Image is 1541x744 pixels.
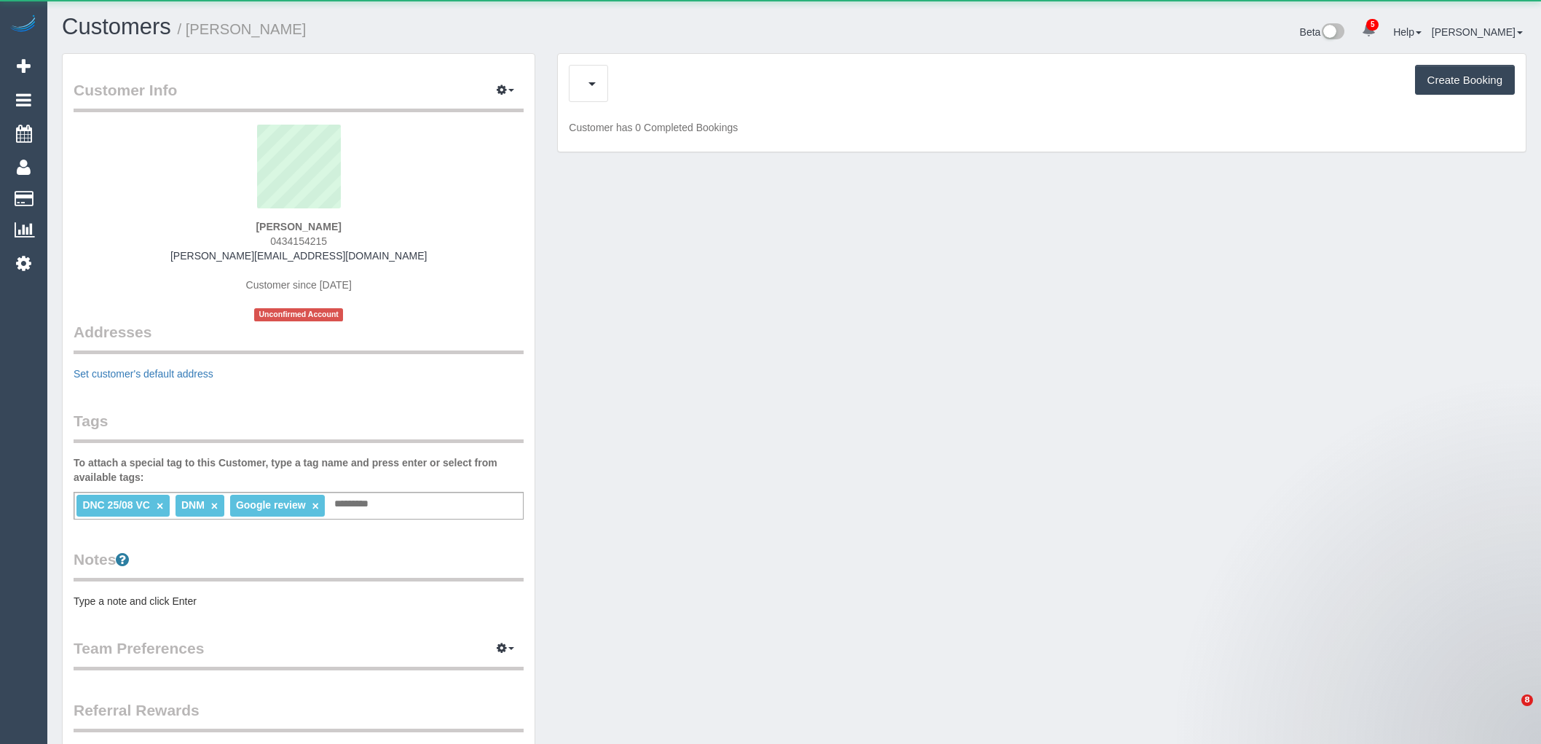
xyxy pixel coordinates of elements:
[178,21,307,37] small: / [PERSON_NAME]
[74,79,524,112] legend: Customer Info
[74,594,524,608] pre: Type a note and click Enter
[256,221,341,232] strong: [PERSON_NAME]
[211,500,218,512] a: ×
[82,499,150,511] span: DNC 25/08 VC
[236,499,306,511] span: Google review
[74,455,524,485] label: To attach a special tag to this Customer, type a tag name and press enter or select from availabl...
[1320,23,1344,42] img: New interface
[9,15,38,35] img: Automaid Logo
[74,410,524,443] legend: Tags
[1300,26,1345,38] a: Beta
[170,250,427,262] a: [PERSON_NAME][EMAIL_ADDRESS][DOMAIN_NAME]
[1355,15,1383,47] a: 5
[569,120,1515,135] p: Customer has 0 Completed Bookings
[1393,26,1422,38] a: Help
[74,638,524,670] legend: Team Preferences
[1366,19,1379,31] span: 5
[1491,694,1526,729] iframe: Intercom live chat
[312,500,319,512] a: ×
[1415,65,1515,95] button: Create Booking
[1521,694,1533,706] span: 8
[74,700,524,732] legend: Referral Rewards
[74,368,213,380] a: Set customer's default address
[270,235,327,247] span: 0434154215
[254,308,343,321] span: Unconfirmed Account
[157,500,163,512] a: ×
[62,14,171,39] a: Customers
[74,549,524,582] legend: Notes
[181,499,205,511] span: DNM
[246,279,352,291] span: Customer since [DATE]
[1432,26,1523,38] a: [PERSON_NAME]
